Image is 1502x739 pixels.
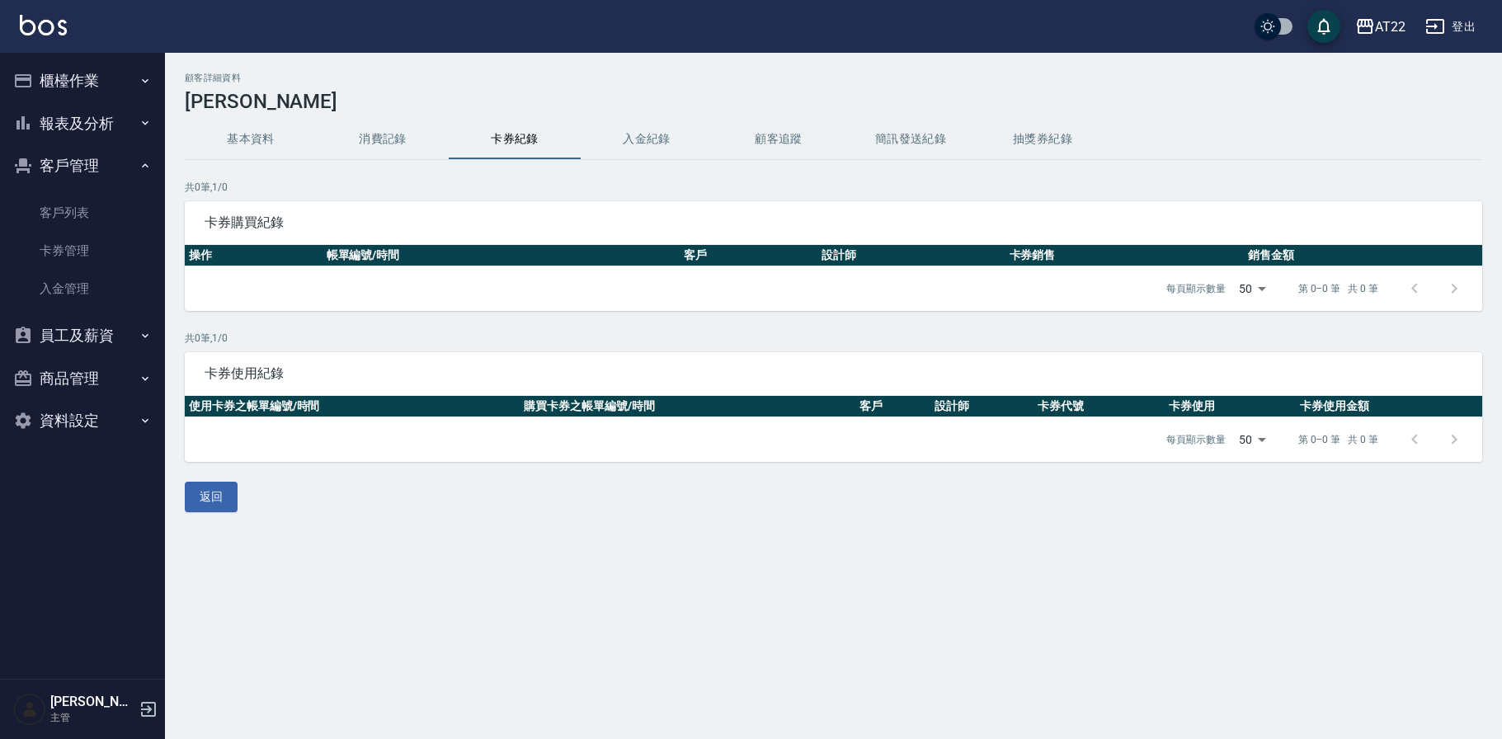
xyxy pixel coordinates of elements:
th: 設計師 [930,396,1034,417]
h3: [PERSON_NAME] [185,90,1482,113]
p: 共 0 筆, 1 / 0 [185,331,1482,346]
img: Logo [20,15,67,35]
button: 客戶管理 [7,144,158,187]
div: 50 [1232,266,1272,311]
div: 50 [1232,417,1272,462]
a: 卡券管理 [7,232,158,270]
p: 共 0 筆, 1 / 0 [185,180,1482,195]
button: 消費記錄 [317,120,449,159]
th: 卡券銷售 [1005,245,1244,266]
p: 每頁顯示數量 [1166,281,1226,296]
button: 員工及薪資 [7,314,158,357]
button: 登出 [1419,12,1482,42]
button: 資料設定 [7,399,158,442]
th: 卡券使用金額 [1296,396,1482,417]
p: 每頁顯示數量 [1166,432,1226,447]
a: 入金管理 [7,270,158,308]
button: 商品管理 [7,357,158,400]
p: 主管 [50,710,134,725]
button: save [1307,10,1340,43]
th: 卡券代號 [1034,396,1165,417]
th: 客戶 [680,245,817,266]
th: 客戶 [855,396,930,417]
th: 操作 [185,245,323,266]
span: 卡券購買紀錄 [205,214,1462,231]
button: 基本資料 [185,120,317,159]
button: 抽獎券紀錄 [977,120,1109,159]
button: 入金紀錄 [581,120,713,159]
h5: [PERSON_NAME] [50,694,134,710]
div: AT22 [1375,16,1405,37]
p: 第 0–0 筆 共 0 筆 [1298,432,1378,447]
span: 卡券使用紀錄 [205,365,1462,382]
h2: 顧客詳細資料 [185,73,1482,83]
button: 顧客追蹤 [713,120,845,159]
button: AT22 [1349,10,1412,44]
button: 返回 [185,482,238,512]
th: 卡券使用 [1165,396,1296,417]
button: 卡券紀錄 [449,120,581,159]
th: 設計師 [817,245,1005,266]
a: 客戶列表 [7,194,158,232]
button: 報表及分析 [7,102,158,145]
th: 銷售金額 [1244,245,1482,266]
button: 簡訊發送紀錄 [845,120,977,159]
th: 使用卡券之帳單編號/時間 [185,396,520,417]
p: 第 0–0 筆 共 0 筆 [1298,281,1378,296]
th: 購買卡券之帳單編號/時間 [520,396,855,417]
th: 帳單編號/時間 [323,245,680,266]
img: Person [13,693,46,726]
button: 櫃檯作業 [7,59,158,102]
